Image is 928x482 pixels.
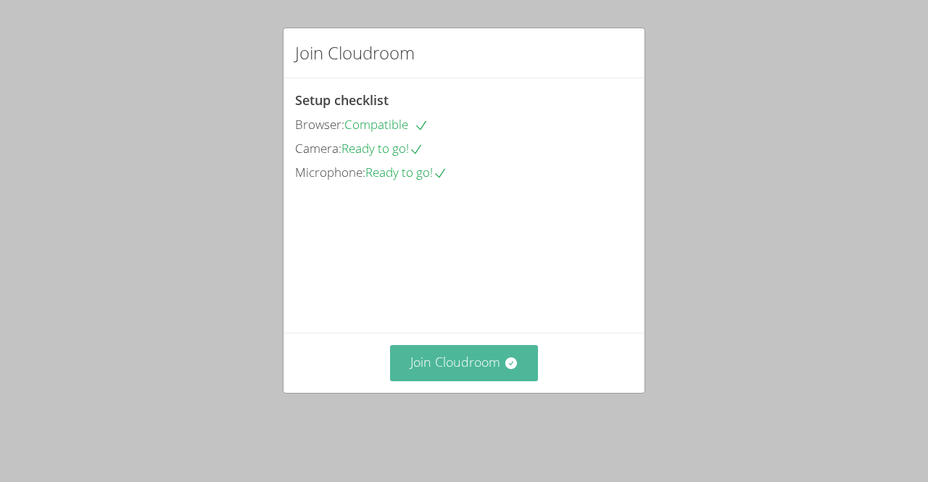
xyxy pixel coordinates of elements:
span: Ready to go! [341,140,423,157]
span: Camera: [295,140,341,157]
span: Ready to go! [365,164,447,180]
h2: Join Cloudroom [295,40,415,66]
button: Join Cloudroom [390,345,539,381]
span: Microphone: [295,164,365,180]
span: Setup checklist [295,91,389,109]
span: Browser: [295,116,344,133]
span: Compatible [344,116,428,133]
